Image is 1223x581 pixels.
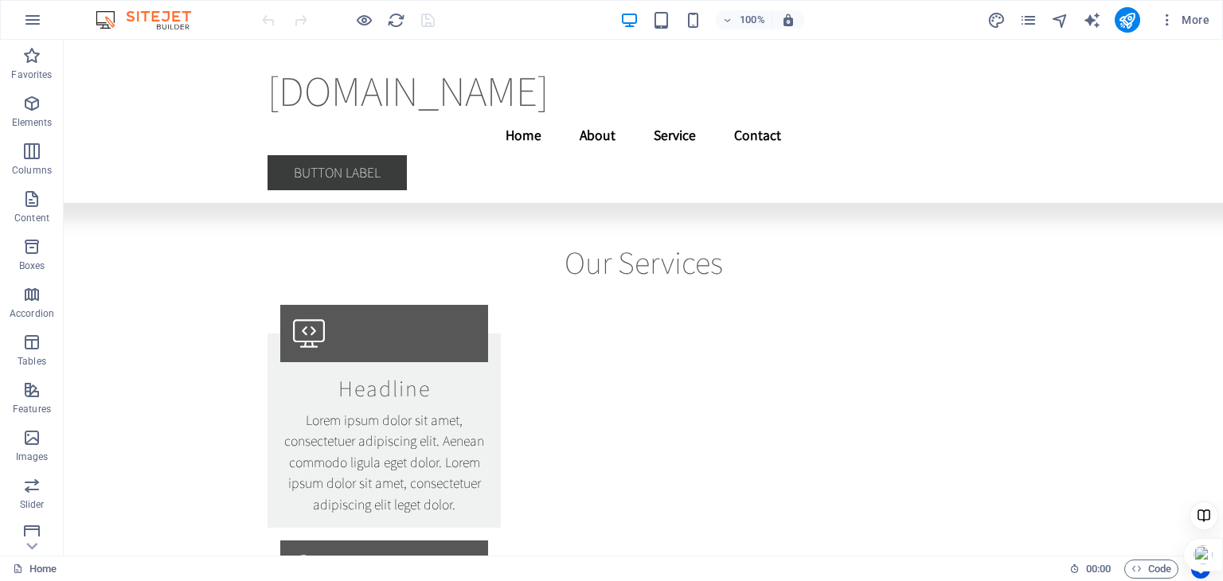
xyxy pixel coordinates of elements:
[1097,563,1100,575] span: :
[387,11,405,29] i: Reload page
[386,10,405,29] button: reload
[12,164,52,177] p: Columns
[10,307,54,320] p: Accordion
[740,10,765,29] h6: 100%
[92,10,211,29] img: Editor Logo
[20,498,45,511] p: Slider
[1083,10,1102,29] button: text_generator
[18,355,46,368] p: Tables
[1086,560,1111,579] span: 00 00
[13,403,51,415] p: Features
[716,10,772,29] button: 100%
[1131,560,1171,579] span: Code
[1124,560,1178,579] button: Code
[1159,12,1209,28] span: More
[12,116,53,129] p: Elements
[1069,560,1112,579] h6: Session time
[1115,7,1140,33] button: publish
[1153,7,1216,33] button: More
[1083,11,1101,29] i: AI Writer
[14,212,49,224] p: Content
[1051,10,1070,29] button: navigator
[13,560,57,579] a: Click to cancel selection. Double-click to open Pages
[16,450,49,463] p: Images
[11,68,52,81] p: Favorites
[1051,11,1069,29] i: Navigator
[987,10,1006,29] button: design
[1118,11,1136,29] i: Publish
[1019,10,1038,29] button: pages
[781,13,795,27] i: On resize automatically adjust zoom level to fit chosen device.
[19,259,45,272] p: Boxes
